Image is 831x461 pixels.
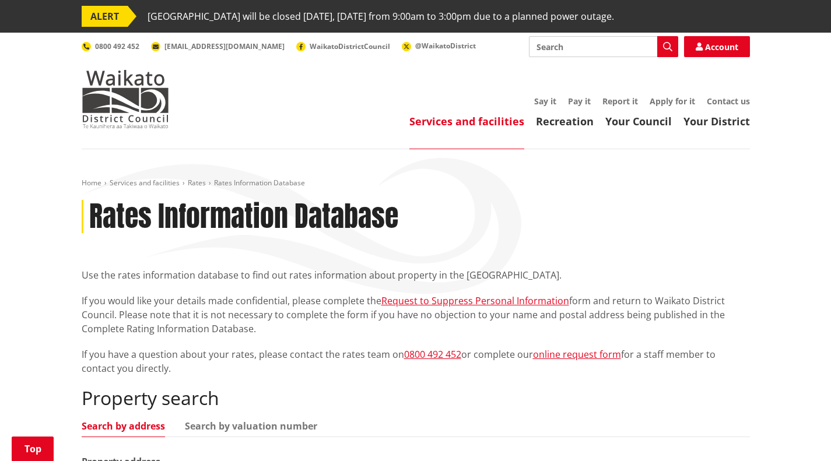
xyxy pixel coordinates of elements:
[82,178,101,188] a: Home
[12,437,54,461] a: Top
[296,41,390,51] a: WaikatoDistrictCouncil
[381,294,569,307] a: Request to Suppress Personal Information
[110,178,180,188] a: Services and facilities
[82,268,750,282] p: Use the rates information database to find out rates information about property in the [GEOGRAPHI...
[404,348,461,361] a: 0800 492 452
[529,36,678,57] input: Search input
[402,41,476,51] a: @WaikatoDistrict
[82,178,750,188] nav: breadcrumb
[683,114,750,128] a: Your District
[82,294,750,336] p: If you would like your details made confidential, please complete the form and return to Waikato ...
[148,6,614,27] span: [GEOGRAPHIC_DATA] will be closed [DATE], [DATE] from 9:00am to 3:00pm due to a planned power outage.
[95,41,139,51] span: 0800 492 452
[534,96,556,107] a: Say it
[82,347,750,375] p: If you have a question about your rates, please contact the rates team on or complete our for a s...
[409,114,524,128] a: Services and facilities
[82,387,750,409] h2: Property search
[82,41,139,51] a: 0800 492 452
[214,178,305,188] span: Rates Information Database
[684,36,750,57] a: Account
[185,421,317,431] a: Search by valuation number
[164,41,285,51] span: [EMAIL_ADDRESS][DOMAIN_NAME]
[536,114,594,128] a: Recreation
[707,96,750,107] a: Contact us
[605,114,672,128] a: Your Council
[82,6,128,27] span: ALERT
[533,348,621,361] a: online request form
[415,41,476,51] span: @WaikatoDistrict
[82,421,165,431] a: Search by address
[188,178,206,188] a: Rates
[89,200,398,234] h1: Rates Information Database
[82,70,169,128] img: Waikato District Council - Te Kaunihera aa Takiwaa o Waikato
[602,96,638,107] a: Report it
[650,96,695,107] a: Apply for it
[568,96,591,107] a: Pay it
[151,41,285,51] a: [EMAIL_ADDRESS][DOMAIN_NAME]
[310,41,390,51] span: WaikatoDistrictCouncil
